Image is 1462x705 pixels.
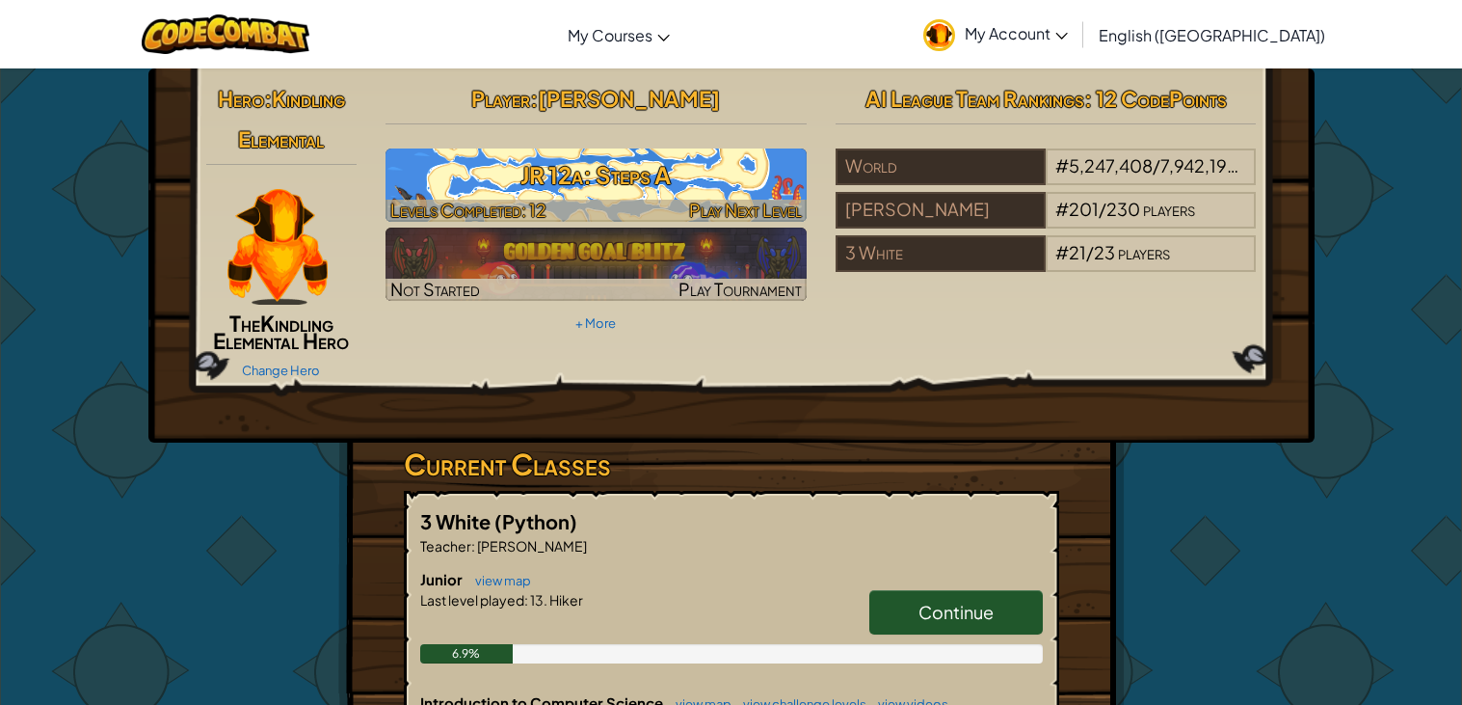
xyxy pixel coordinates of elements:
span: Player [471,85,530,112]
a: [PERSON_NAME]#201/230players [836,210,1257,232]
span: English ([GEOGRAPHIC_DATA]) [1099,25,1325,45]
span: 23 [1094,241,1115,263]
span: / [1099,198,1106,220]
span: : [471,537,475,555]
span: 7,942,192 [1160,154,1238,176]
div: 3 White [836,235,1046,272]
span: My Account [965,23,1068,43]
span: 3 White [420,509,494,533]
span: : [524,591,528,609]
a: 3 White#21/23players [836,254,1257,276]
span: players [1118,241,1170,263]
span: # [1055,241,1069,263]
a: Play Next Level [385,149,807,222]
a: English ([GEOGRAPHIC_DATA]) [1089,9,1335,61]
span: (Python) [494,509,577,533]
span: : 12 CodePoints [1084,85,1227,112]
a: Change Hero [242,363,320,378]
span: 230 [1106,198,1140,220]
span: [PERSON_NAME] [475,537,587,555]
span: AI League Team Rankings [865,85,1084,112]
img: JR 12a: Steps A [385,149,807,222]
span: Last level played [420,591,524,609]
span: 13. [528,591,547,609]
span: Play Tournament [678,278,802,300]
span: The [229,310,260,337]
h3: Current Classes [404,443,1059,486]
a: My Courses [558,9,679,61]
span: # [1055,154,1069,176]
div: 6.9% [420,644,514,664]
div: World [836,149,1046,185]
span: My Courses [568,25,652,45]
span: / [1153,154,1160,176]
span: Levels Completed: 12 [390,199,546,221]
span: 21 [1069,241,1086,263]
img: KindlingElementalPaperDoll.png [227,189,328,305]
div: [PERSON_NAME] [836,192,1046,229]
a: My Account [914,4,1077,65]
span: Hiker [547,591,583,609]
span: Teacher [420,537,471,555]
img: avatar [923,19,955,51]
span: players [1240,154,1292,176]
h3: JR 12a: Steps A [385,153,807,197]
img: CodeCombat logo [142,14,310,54]
a: World#5,247,408/7,942,192players [836,167,1257,189]
span: 201 [1069,198,1099,220]
span: Kindling Elemental Hero [213,310,349,354]
span: Continue [918,601,994,623]
span: Junior [420,570,465,588]
span: : [530,85,538,112]
a: Not StartedPlay Tournament [385,228,807,301]
span: # [1055,198,1069,220]
span: / [1086,241,1094,263]
img: Golden Goal [385,228,807,301]
span: Play Next Level [689,199,802,221]
span: : [264,85,272,112]
span: [PERSON_NAME] [538,85,720,112]
a: view map [465,573,531,588]
span: Not Started [390,278,480,300]
span: Hero [218,85,264,112]
span: 5,247,408 [1069,154,1153,176]
span: players [1143,198,1195,220]
a: + More [575,315,616,331]
span: Kindling Elemental [238,85,345,152]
